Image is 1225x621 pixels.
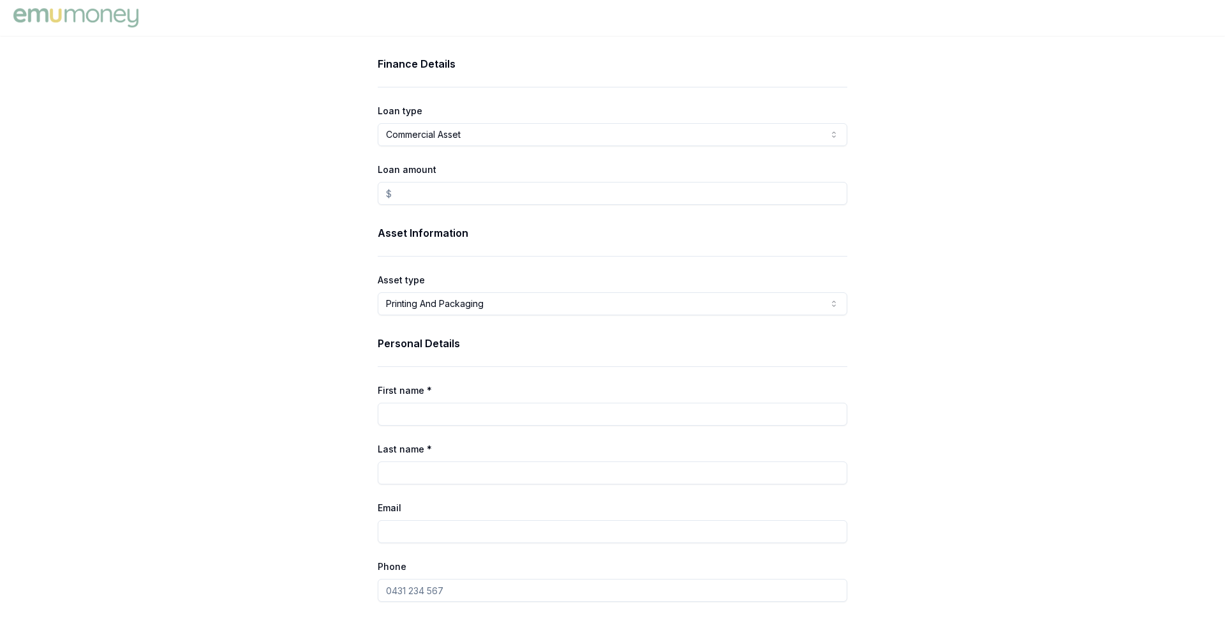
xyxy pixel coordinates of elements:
[378,105,422,116] label: Loan type
[378,444,432,454] label: Last name *
[378,225,847,241] h3: Asset Information
[378,579,847,602] input: 0431 234 567
[378,56,847,71] h3: Finance Details
[378,274,425,285] label: Asset type
[378,182,847,205] input: $
[378,164,436,175] label: Loan amount
[378,561,406,572] label: Phone
[378,385,432,396] label: First name *
[378,336,847,351] h3: Personal Details
[10,5,142,31] img: Emu Money
[378,502,401,513] label: Email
